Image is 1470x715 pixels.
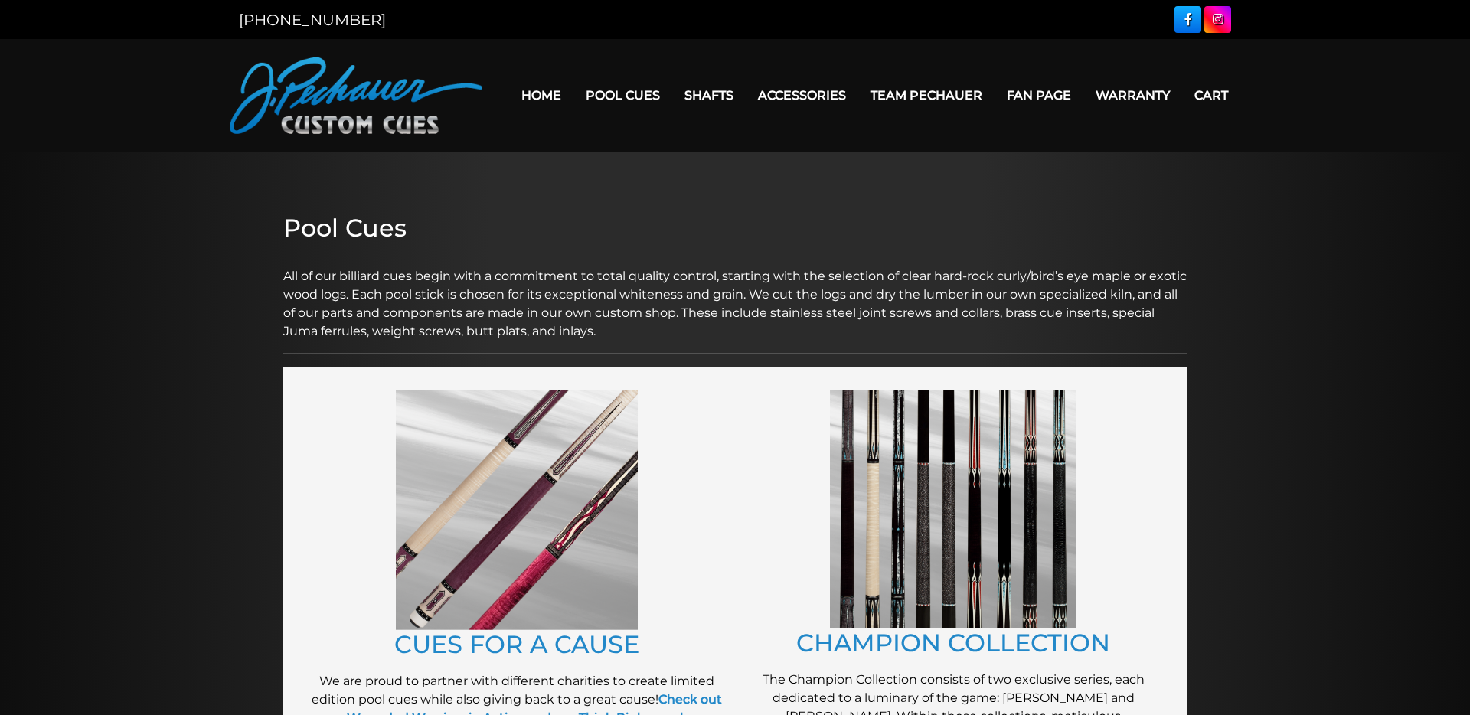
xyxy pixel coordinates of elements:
a: Pool Cues [573,76,672,115]
img: Pechauer Custom Cues [230,57,482,134]
a: CUES FOR A CAUSE [394,629,639,659]
a: Shafts [672,76,746,115]
a: [PHONE_NUMBER] [239,11,386,29]
p: All of our billiard cues begin with a commitment to total quality control, starting with the sele... [283,249,1187,341]
a: CHAMPION COLLECTION [796,628,1110,658]
a: Accessories [746,76,858,115]
a: Home [509,76,573,115]
a: Warranty [1083,76,1182,115]
a: Team Pechauer [858,76,995,115]
h2: Pool Cues [283,214,1187,243]
a: Fan Page [995,76,1083,115]
a: Cart [1182,76,1240,115]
